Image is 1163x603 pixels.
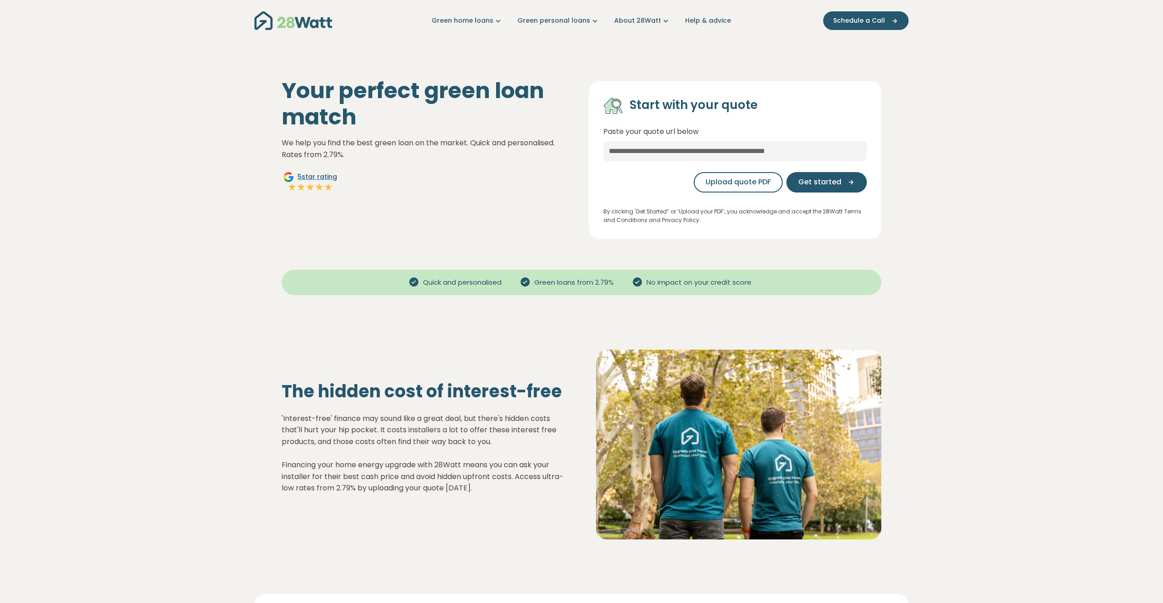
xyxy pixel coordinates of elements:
[282,137,574,160] p: We help you find the best green loan on the market. Quick and personalised. Rates from 2.79%.
[614,16,671,25] a: About 28Watt
[798,177,841,188] span: Get started
[694,172,783,193] button: Upload quote PDF
[643,277,755,288] span: No impact on your credit score
[283,172,294,183] img: Google
[419,277,505,288] span: Quick and personalised
[306,183,315,192] img: Full star
[324,183,333,192] img: Full star
[786,172,867,193] button: Get started
[706,177,771,188] span: Upload quote PDF
[288,183,297,192] img: Full star
[282,78,574,130] h1: Your perfect green loan match
[603,207,867,224] p: By clicking 'Get Started” or ‘Upload your PDF’, you acknowledge and accept the 28Watt Terms and C...
[254,11,332,30] img: 28Watt
[298,172,337,182] span: 5 star rating
[630,98,758,113] h4: Start with your quote
[531,277,617,288] span: Green loans from 2.79%
[517,16,600,25] a: Green personal loans
[315,183,324,192] img: Full star
[297,183,306,192] img: Full star
[432,16,503,25] a: Green home loans
[833,16,885,25] span: Schedule a Call
[685,16,731,25] a: Help & advice
[823,11,909,30] button: Schedule a Call
[254,9,909,32] nav: Main navigation
[596,350,881,539] img: Solar panel installation on a residential roof
[603,126,867,138] p: Paste your quote url below
[282,172,338,193] a: Google5star ratingFull starFull starFull starFull starFull star
[282,413,567,494] p: 'Interest-free' finance may sound like a great deal, but there's hidden costs that'll hurt your h...
[282,381,567,402] h2: The hidden cost of interest-free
